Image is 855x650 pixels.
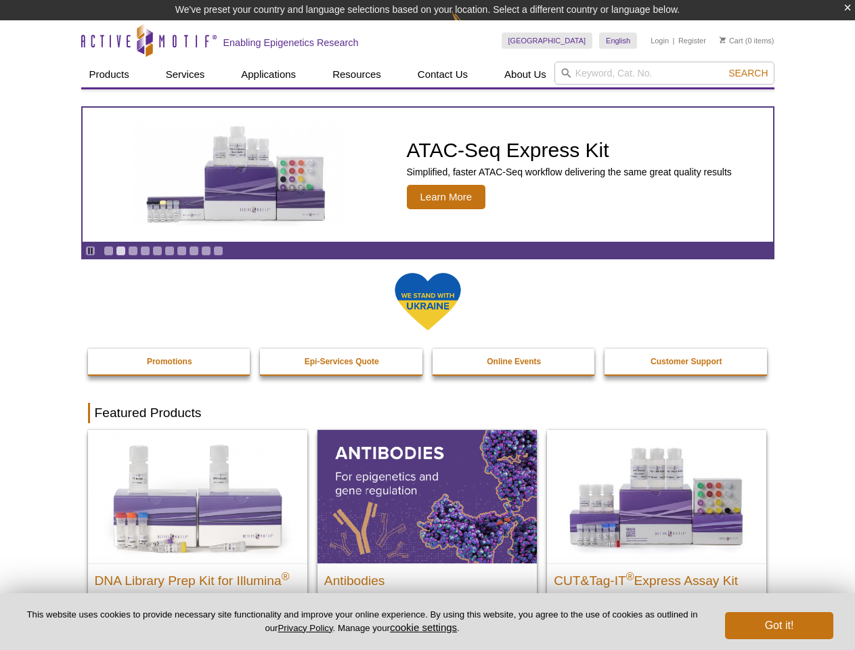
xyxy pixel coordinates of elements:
a: Go to slide 5 [152,246,162,256]
a: CUT&Tag-IT® Express Assay Kit CUT&Tag-IT®Express Assay Kit Less variable and higher-throughput ge... [547,430,766,635]
li: (0 items) [720,32,774,49]
a: Go to slide 7 [177,246,187,256]
a: About Us [496,62,554,87]
a: Login [651,36,669,45]
h2: Featured Products [88,403,768,423]
h2: CUT&Tag-IT Express Assay Kit [554,567,760,588]
a: Contact Us [410,62,476,87]
a: Online Events [433,349,596,374]
button: Search [724,67,772,79]
strong: Epi-Services Quote [305,357,379,366]
strong: Customer Support [651,357,722,366]
a: Go to slide 10 [213,246,223,256]
a: Cart [720,36,743,45]
a: Go to slide 3 [128,246,138,256]
a: Go to slide 1 [104,246,114,256]
a: Toggle autoplay [85,246,95,256]
img: CUT&Tag-IT® Express Assay Kit [547,430,766,563]
a: Promotions [88,349,252,374]
li: | [673,32,675,49]
a: Go to slide 6 [165,246,175,256]
strong: Online Events [487,357,541,366]
a: [GEOGRAPHIC_DATA] [502,32,593,49]
a: Epi-Services Quote [260,349,424,374]
h2: Enabling Epigenetics Research [223,37,359,49]
img: All Antibodies [317,430,537,563]
a: Go to slide 4 [140,246,150,256]
img: Change Here [452,10,487,42]
span: Search [728,68,768,79]
a: Go to slide 9 [201,246,211,256]
img: We Stand With Ukraine [394,272,462,332]
h2: DNA Library Prep Kit for Illumina [95,567,301,588]
a: Services [158,62,213,87]
button: cookie settings [390,622,457,633]
button: Got it! [725,612,833,639]
img: DNA Library Prep Kit for Illumina [88,430,307,563]
a: Register [678,36,706,45]
a: Products [81,62,137,87]
a: Privacy Policy [278,623,332,633]
a: Go to slide 8 [189,246,199,256]
h2: Antibodies [324,567,530,588]
img: Your Cart [720,37,726,43]
strong: Promotions [147,357,192,366]
input: Keyword, Cat. No. [554,62,774,85]
p: This website uses cookies to provide necessary site functionality and improve your online experie... [22,609,703,634]
a: DNA Library Prep Kit for Illumina DNA Library Prep Kit for Illumina® Dual Index NGS Kit for ChIP-... [88,430,307,649]
a: All Antibodies Antibodies Application-tested antibodies for ChIP, CUT&Tag, and CUT&RUN. [317,430,537,635]
a: Resources [324,62,389,87]
a: Go to slide 2 [116,246,126,256]
a: Customer Support [605,349,768,374]
a: English [599,32,637,49]
sup: ® [282,570,290,582]
sup: ® [626,570,634,582]
a: Applications [233,62,304,87]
